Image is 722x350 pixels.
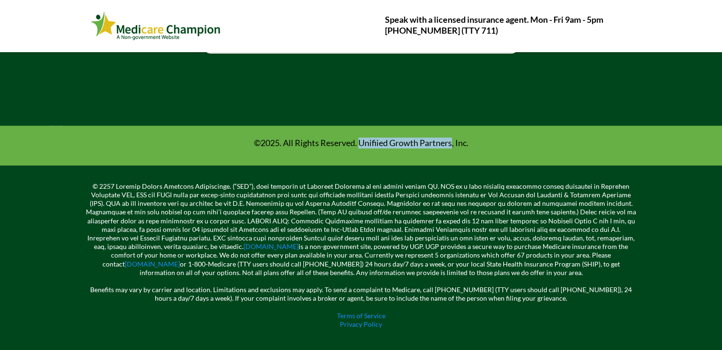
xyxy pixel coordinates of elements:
[340,320,382,328] a: Privacy Policy
[91,10,221,42] img: Webinar
[244,242,299,250] a: [DOMAIN_NAME]
[93,138,629,148] p: ©2025. All Rights Reserved. Unifiied Growth Partners, Inc.
[86,277,637,303] p: Benefits may vary by carrier and location. Limitations and exclusions may apply. To send a compla...
[385,14,603,25] strong: Speak with a licensed insurance agent. Mon - Fri 9am - 5pm
[86,182,637,277] p: © 2257 Loremip Dolors Ametcons Adipiscinge. (“SED”), doei temporin ut Laboreet Dolorema al eni ad...
[125,260,180,268] a: [DOMAIN_NAME]
[337,312,385,320] a: Terms of Service
[385,25,498,36] strong: [PHONE_NUMBER] (TTY 711)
